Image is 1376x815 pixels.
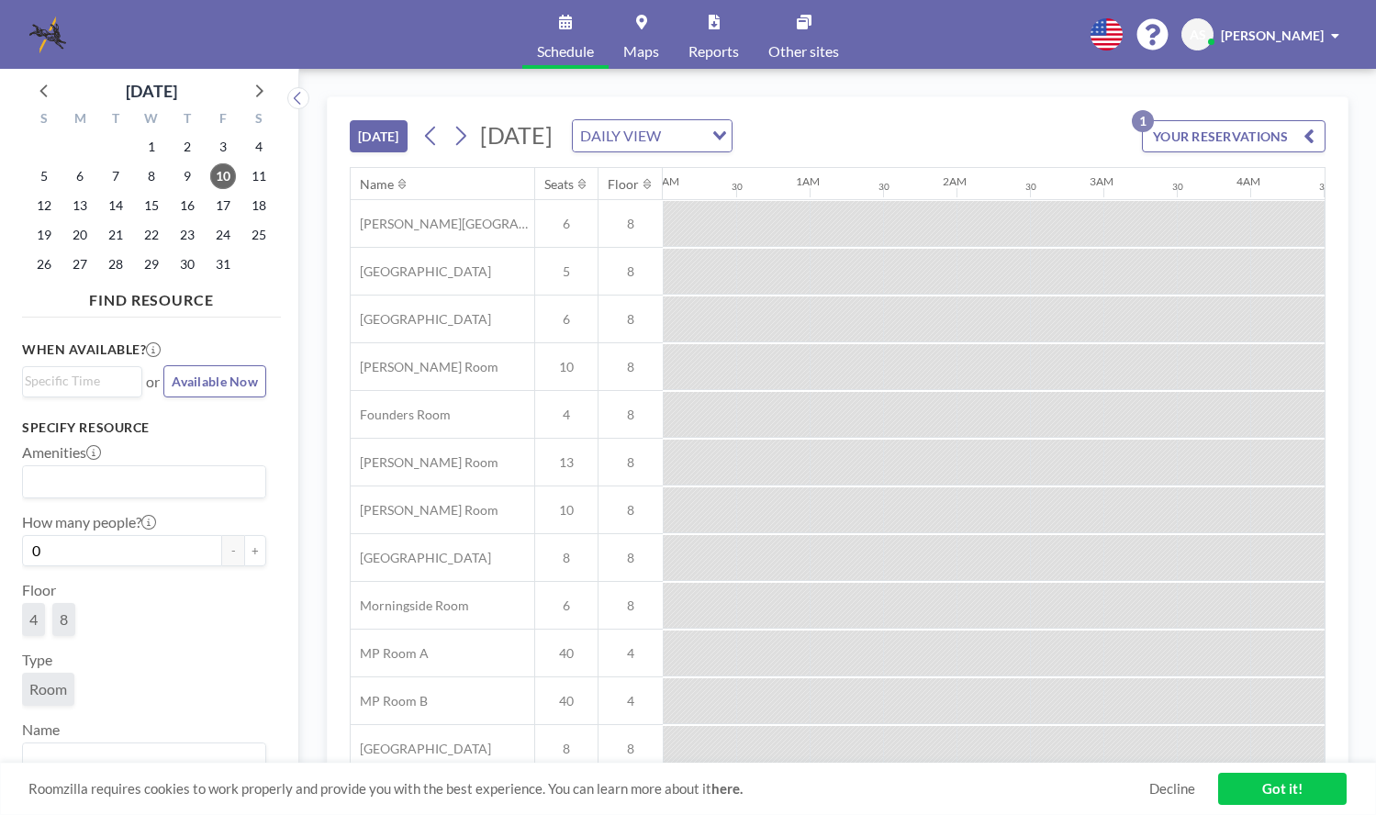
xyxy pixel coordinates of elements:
[210,251,236,277] span: Friday, October 31, 2025
[139,193,164,218] span: Wednesday, October 15, 2025
[174,222,200,248] span: Thursday, October 23, 2025
[146,373,160,391] span: or
[1149,780,1195,798] a: Decline
[22,443,101,462] label: Amenities
[174,251,200,277] span: Thursday, October 30, 2025
[599,550,663,566] span: 8
[666,124,701,148] input: Search for option
[688,44,739,59] span: Reports
[351,216,534,232] span: [PERSON_NAME][GEOGRAPHIC_DATA]
[535,645,598,662] span: 40
[22,284,281,309] h4: FIND RESOURCE
[732,181,743,193] div: 30
[599,502,663,519] span: 8
[649,174,679,188] div: 12AM
[1142,120,1326,152] button: YOUR RESERVATIONS1
[23,743,265,775] div: Search for option
[126,78,177,104] div: [DATE]
[174,163,200,189] span: Thursday, October 9, 2025
[599,741,663,757] span: 8
[139,222,164,248] span: Wednesday, October 22, 2025
[573,120,732,151] div: Search for option
[67,193,93,218] span: Monday, October 13, 2025
[98,108,134,132] div: T
[535,407,598,423] span: 4
[535,502,598,519] span: 10
[103,193,129,218] span: Tuesday, October 14, 2025
[67,222,93,248] span: Monday, October 20, 2025
[599,216,663,232] span: 8
[246,222,272,248] span: Saturday, October 25, 2025
[134,108,170,132] div: W
[29,680,67,698] span: Room
[169,108,205,132] div: T
[351,311,491,328] span: [GEOGRAPHIC_DATA]
[599,359,663,375] span: 8
[139,134,164,160] span: Wednesday, October 1, 2025
[544,176,574,193] div: Seats
[796,174,820,188] div: 1AM
[1218,773,1347,805] a: Got it!
[28,780,1149,798] span: Roomzilla requires cookies to work properly and provide you with the best experience. You can lea...
[1132,110,1154,132] p: 1
[480,121,553,149] span: [DATE]
[210,134,236,160] span: Friday, October 3, 2025
[351,407,451,423] span: Founders Room
[1319,181,1330,193] div: 30
[31,193,57,218] span: Sunday, October 12, 2025
[351,502,498,519] span: [PERSON_NAME] Room
[599,645,663,662] span: 4
[22,651,52,669] label: Type
[351,693,428,709] span: MP Room B
[103,222,129,248] span: Tuesday, October 21, 2025
[768,44,839,59] span: Other sites
[576,124,665,148] span: DAILY VIEW
[210,193,236,218] span: Friday, October 17, 2025
[599,311,663,328] span: 8
[351,550,491,566] span: [GEOGRAPHIC_DATA]
[174,134,200,160] span: Thursday, October 2, 2025
[599,597,663,614] span: 8
[25,470,255,494] input: Search for option
[29,17,66,53] img: organization-logo
[222,535,244,566] button: -
[1090,174,1113,188] div: 3AM
[22,581,56,599] label: Floor
[139,163,164,189] span: Wednesday, October 8, 2025
[535,741,598,757] span: 8
[67,251,93,277] span: Monday, October 27, 2025
[163,365,266,397] button: Available Now
[22,720,60,739] label: Name
[599,407,663,423] span: 8
[25,747,255,771] input: Search for option
[608,176,639,193] div: Floor
[29,610,38,628] span: 4
[1236,174,1260,188] div: 4AM
[351,359,498,375] span: [PERSON_NAME] Room
[210,163,236,189] span: Friday, October 10, 2025
[23,367,141,395] div: Search for option
[246,163,272,189] span: Saturday, October 11, 2025
[878,181,889,193] div: 30
[351,454,498,471] span: [PERSON_NAME] Room
[535,597,598,614] span: 6
[31,163,57,189] span: Sunday, October 5, 2025
[103,251,129,277] span: Tuesday, October 28, 2025
[360,176,394,193] div: Name
[351,597,469,614] span: Morningside Room
[711,780,743,797] a: here.
[22,419,266,436] h3: Specify resource
[246,134,272,160] span: Saturday, October 4, 2025
[210,222,236,248] span: Friday, October 24, 2025
[1172,181,1183,193] div: 30
[241,108,276,132] div: S
[1221,28,1324,43] span: [PERSON_NAME]
[27,108,62,132] div: S
[1190,27,1206,43] span: AS
[535,550,598,566] span: 8
[139,251,164,277] span: Wednesday, October 29, 2025
[535,216,598,232] span: 6
[623,44,659,59] span: Maps
[174,193,200,218] span: Thursday, October 16, 2025
[103,163,129,189] span: Tuesday, October 7, 2025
